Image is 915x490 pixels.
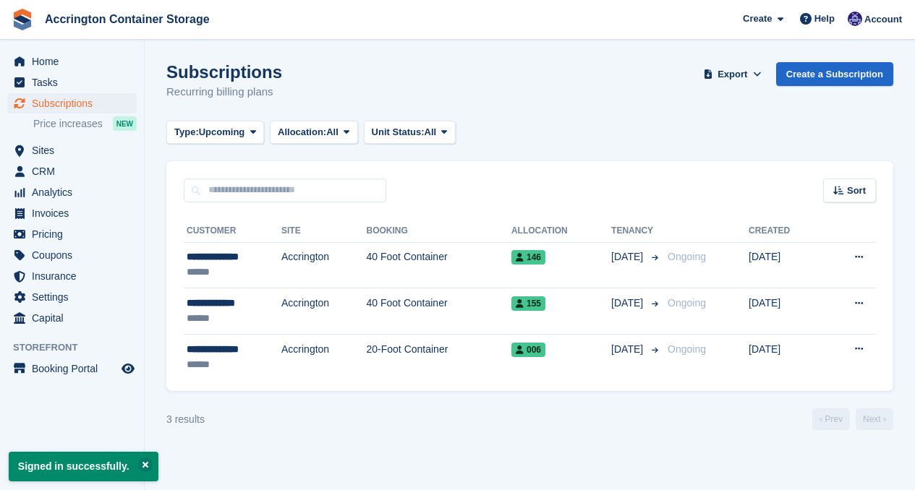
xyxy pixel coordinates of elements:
th: Customer [184,220,281,243]
a: Create a Subscription [776,62,893,86]
th: Site [281,220,367,243]
span: 146 [511,250,545,265]
span: Create [743,12,772,26]
span: Sites [32,140,119,160]
th: Created [749,220,822,243]
span: Analytics [32,182,119,202]
td: [DATE] [749,242,822,288]
div: 3 results [166,412,205,427]
span: [DATE] [611,296,646,311]
span: [DATE] [611,342,646,357]
a: menu [7,161,137,181]
span: Sort [847,184,866,198]
td: 20-Foot Container [367,334,511,379]
span: Account [864,12,902,27]
a: Price increases NEW [33,116,137,132]
span: Type: [174,125,199,139]
td: Accrington [281,288,367,335]
a: Next [856,408,893,430]
span: All [326,125,339,139]
span: Invoices [32,203,119,223]
span: Tasks [32,72,119,93]
td: 40 Foot Container [367,242,511,288]
span: Coupons [32,245,119,265]
span: Insurance [32,266,119,286]
td: 40 Foot Container [367,288,511,335]
td: Accrington [281,334,367,379]
button: Unit Status: All [364,121,456,145]
img: Jacob Connolly [848,12,862,26]
span: 006 [511,343,545,357]
span: [DATE] [611,249,646,265]
a: Accrington Container Storage [39,7,216,31]
a: Preview store [119,360,137,377]
img: stora-icon-8386f47178a22dfd0bd8f6a31ec36ba5ce8667c1dd55bd0f319d3a0aa187defe.svg [12,9,33,30]
a: menu [7,182,137,202]
span: Ongoing [668,343,706,355]
a: menu [7,224,137,244]
span: Settings [32,287,119,307]
button: Type: Upcoming [166,121,264,145]
div: NEW [113,116,137,131]
th: Booking [367,220,511,243]
a: menu [7,203,137,223]
span: Price increases [33,117,103,131]
span: Help [814,12,835,26]
span: Ongoing [668,297,706,309]
span: Unit Status: [372,125,425,139]
span: Export [718,67,747,82]
p: Recurring billing plans [166,84,282,100]
span: Storefront [13,340,144,355]
h1: Subscriptions [166,62,282,82]
button: Allocation: All [270,121,358,145]
span: Subscriptions [32,93,119,113]
a: Previous [812,408,850,430]
a: menu [7,72,137,93]
span: Booking Portal [32,358,119,379]
a: menu [7,93,137,113]
span: Ongoing [668,251,706,262]
span: Upcoming [199,125,245,139]
td: [DATE] [749,334,822,379]
span: Pricing [32,224,119,244]
a: menu [7,140,137,160]
td: [DATE] [749,288,822,335]
span: 155 [511,296,545,311]
a: menu [7,51,137,72]
th: Allocation [511,220,611,243]
p: Signed in successfully. [9,452,158,481]
a: menu [7,287,137,307]
td: Accrington [281,242,367,288]
span: CRM [32,161,119,181]
a: menu [7,245,137,265]
span: Allocation: [278,125,326,139]
nav: Page [809,408,896,430]
a: menu [7,358,137,379]
th: Tenancy [611,220,662,243]
span: All [425,125,437,139]
span: Home [32,51,119,72]
button: Export [701,62,765,86]
span: Capital [32,308,119,328]
a: menu [7,266,137,286]
a: menu [7,308,137,328]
